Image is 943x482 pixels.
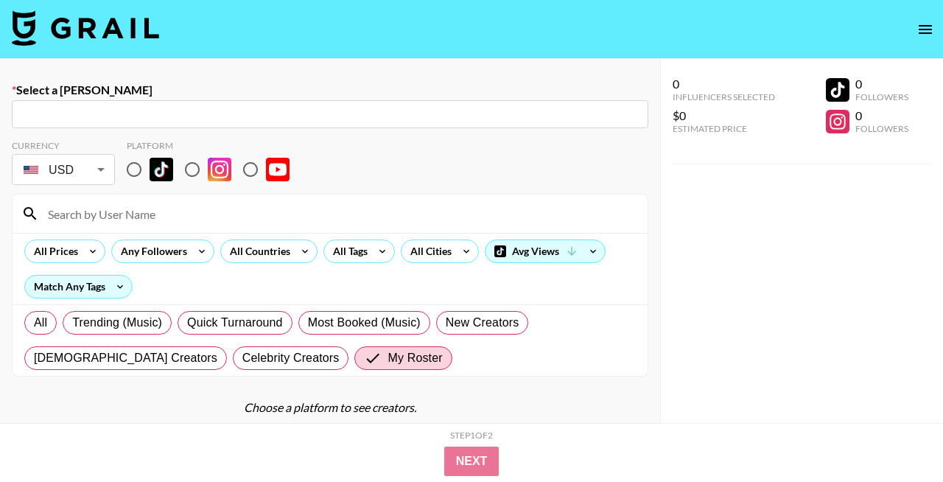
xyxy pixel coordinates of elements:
div: USD [15,157,112,183]
img: Instagram [208,158,231,181]
div: Influencers Selected [673,91,775,102]
button: open drawer [911,15,940,44]
div: Avg Views [485,240,605,262]
input: Search by User Name [39,202,639,226]
span: Celebrity Creators [242,349,340,367]
span: Trending (Music) [72,314,162,332]
label: Select a [PERSON_NAME] [12,83,648,97]
div: 0 [855,77,908,91]
div: 0 [855,108,908,123]
div: All Tags [324,240,371,262]
div: All Cities [402,240,455,262]
div: Platform [127,140,301,151]
span: [DEMOGRAPHIC_DATA] Creators [34,349,217,367]
div: All Prices [25,240,81,262]
img: YouTube [266,158,290,181]
div: Choose a platform to see creators. [12,400,648,415]
span: My Roster [388,349,442,367]
div: Estimated Price [673,123,775,134]
span: New Creators [446,314,519,332]
img: TikTok [150,158,173,181]
div: $0 [673,108,775,123]
span: Quick Turnaround [187,314,283,332]
div: Match Any Tags [25,276,132,298]
button: Next [444,447,499,476]
img: Grail Talent [12,10,159,46]
div: All Countries [221,240,293,262]
span: Most Booked (Music) [308,314,421,332]
div: Followers [855,91,908,102]
div: 0 [673,77,775,91]
div: Currency [12,140,115,151]
div: Followers [855,123,908,134]
div: Any Followers [112,240,190,262]
span: All [34,314,47,332]
div: Step 1 of 2 [450,430,493,441]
